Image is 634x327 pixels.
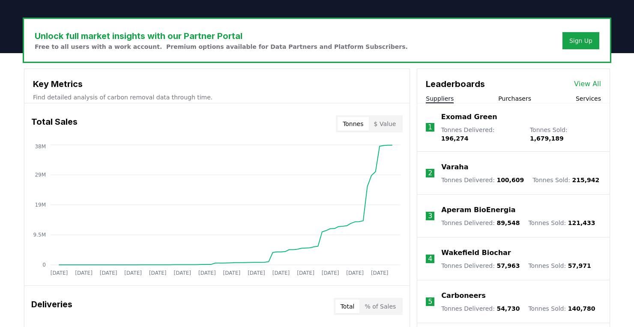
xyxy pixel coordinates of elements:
a: Exomad Green [441,112,497,122]
a: Carboneers [441,291,485,301]
p: 3 [428,211,432,221]
span: 57,971 [568,262,591,269]
button: Services [576,94,601,103]
tspan: [DATE] [297,270,314,276]
p: Tonnes Sold : [528,261,591,270]
span: 100,609 [496,177,524,183]
tspan: [DATE] [346,270,364,276]
p: Tonnes Delivered : [441,261,520,270]
span: 89,548 [496,219,520,226]
span: 140,780 [568,305,595,312]
p: Tonnes Delivered : [441,126,521,143]
span: 215,942 [572,177,599,183]
p: Tonnes Sold : [528,219,595,227]
p: Tonnes Delivered : [441,304,520,313]
button: % of Sales [359,300,401,313]
a: Varaha [441,162,468,172]
tspan: [DATE] [223,270,241,276]
p: 2 [428,168,432,178]
p: 4 [428,254,432,264]
button: Tonnes [338,117,368,131]
tspan: [DATE] [51,270,68,276]
h3: Leaderboards [426,78,485,90]
h3: Deliveries [31,298,72,315]
p: Tonnes Sold : [530,126,601,143]
tspan: [DATE] [173,270,191,276]
p: 1 [428,122,432,132]
tspan: [DATE] [322,270,339,276]
p: Tonnes Sold : [528,304,595,313]
span: 196,274 [441,135,469,142]
p: Tonnes Sold : [532,176,599,184]
h3: Total Sales [31,115,78,132]
span: 57,963 [496,262,520,269]
h3: Unlock full market insights with our Partner Portal [35,30,408,42]
p: Free to all users with a work account. Premium options available for Data Partners and Platform S... [35,42,408,51]
span: 121,433 [568,219,595,226]
button: Sign Up [562,32,599,49]
span: 54,730 [496,305,520,312]
a: Aperam BioEnergia [441,205,515,215]
tspan: 0 [42,262,46,268]
button: $ Value [369,117,401,131]
tspan: [DATE] [75,270,93,276]
p: Tonnes Delivered : [441,219,520,227]
tspan: [DATE] [198,270,216,276]
button: Purchasers [498,94,531,103]
p: Tonnes Delivered : [441,176,524,184]
h3: Key Metrics [33,78,401,90]
tspan: [DATE] [371,270,389,276]
a: View All [574,79,601,89]
a: Wakefield Biochar [441,248,511,258]
tspan: 9.5M [33,232,46,238]
tspan: [DATE] [272,270,290,276]
button: Suppliers [426,94,454,103]
a: Sign Up [569,36,592,45]
tspan: 19M [35,202,46,208]
tspan: 38M [35,144,46,150]
button: Total [335,300,360,313]
p: Find detailed analysis of carbon removal data through time. [33,93,401,102]
tspan: [DATE] [248,270,265,276]
tspan: [DATE] [124,270,142,276]
p: 5 [428,297,432,307]
tspan: [DATE] [100,270,117,276]
tspan: 29M [35,172,46,178]
tspan: [DATE] [149,270,167,276]
span: 1,679,189 [530,135,564,142]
